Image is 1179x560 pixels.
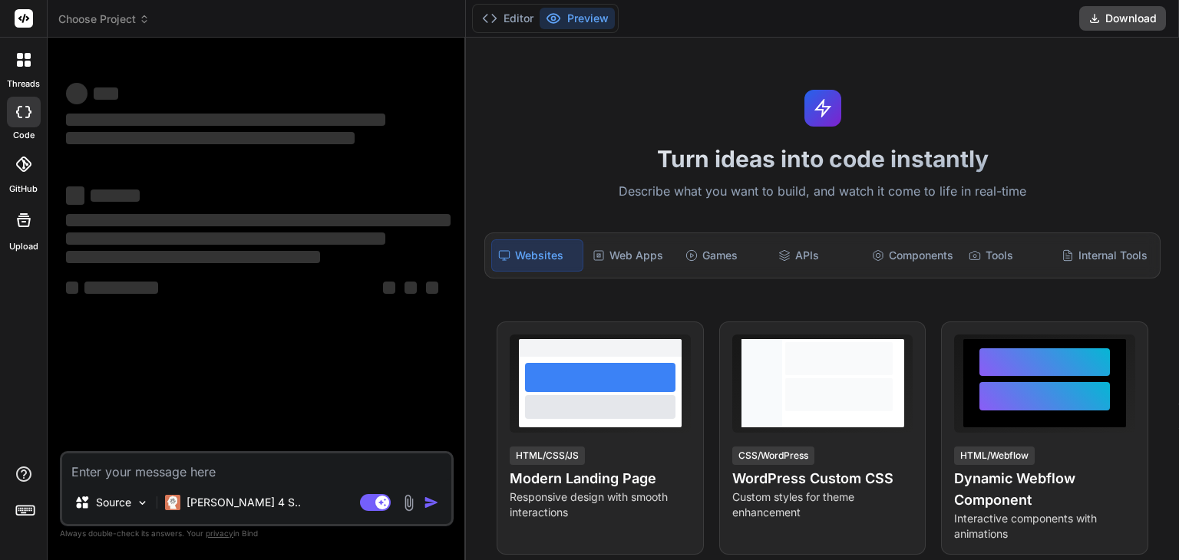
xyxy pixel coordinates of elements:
[954,511,1135,542] p: Interactive components with animations
[66,83,88,104] span: ‌
[475,145,1170,173] h1: Turn ideas into code instantly
[187,495,301,510] p: [PERSON_NAME] 4 S..
[772,239,862,272] div: APIs
[510,446,585,465] div: HTML/CSS/JS
[732,489,913,520] p: Custom styles for theme enhancement
[66,186,84,205] span: ‌
[66,132,355,144] span: ‌
[954,446,1035,465] div: HTML/Webflow
[954,468,1135,511] h4: Dynamic Webflow Component
[1055,239,1154,272] div: Internal Tools
[963,239,1052,272] div: Tools
[66,114,385,126] span: ‌
[383,282,395,294] span: ‌
[732,446,814,465] div: CSS/WordPress
[400,494,418,512] img: attachment
[136,496,149,509] img: Pick Models
[475,182,1170,202] p: Describe what you want to build, and watch it come to life in real-time
[1079,6,1166,31] button: Download
[9,183,38,196] label: GitHub
[424,495,439,510] img: icon
[165,495,180,510] img: Claude 4 Sonnet
[60,526,454,541] p: Always double-check its answers. Your in Bind
[13,129,35,142] label: code
[66,282,78,294] span: ‌
[96,495,131,510] p: Source
[66,251,320,263] span: ‌
[586,239,676,272] div: Web Apps
[9,240,38,253] label: Upload
[84,282,158,294] span: ‌
[732,468,913,489] h4: WordPress Custom CSS
[510,468,691,489] h4: Modern Landing Page
[491,239,583,272] div: Websites
[206,529,233,538] span: privacy
[66,214,451,226] span: ‌
[866,239,959,272] div: Components
[679,239,769,272] div: Games
[91,189,140,202] span: ‌
[66,232,385,245] span: ‌
[476,8,540,29] button: Editor
[94,87,118,100] span: ‌
[58,12,150,27] span: Choose Project
[7,77,40,91] label: threads
[510,489,691,520] p: Responsive design with smooth interactions
[426,282,438,294] span: ‌
[405,282,417,294] span: ‌
[540,8,615,29] button: Preview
